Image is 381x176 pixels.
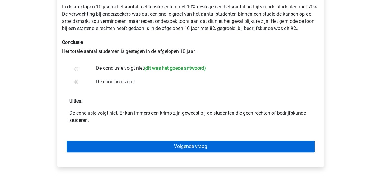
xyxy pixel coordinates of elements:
p: De conclusie volgt niet. Er kan immers een krimp zijn geweest bij de studenten die geen rechten o... [69,110,312,124]
h6: Conclusie [62,39,319,45]
label: De conclusie volgt [96,78,304,85]
a: Volgende vraag [67,141,315,152]
strong: Uitleg: [69,98,83,104]
label: De conclusie volgt niet [96,65,304,73]
h6: (dit was het goede antwoord) [144,65,206,71]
